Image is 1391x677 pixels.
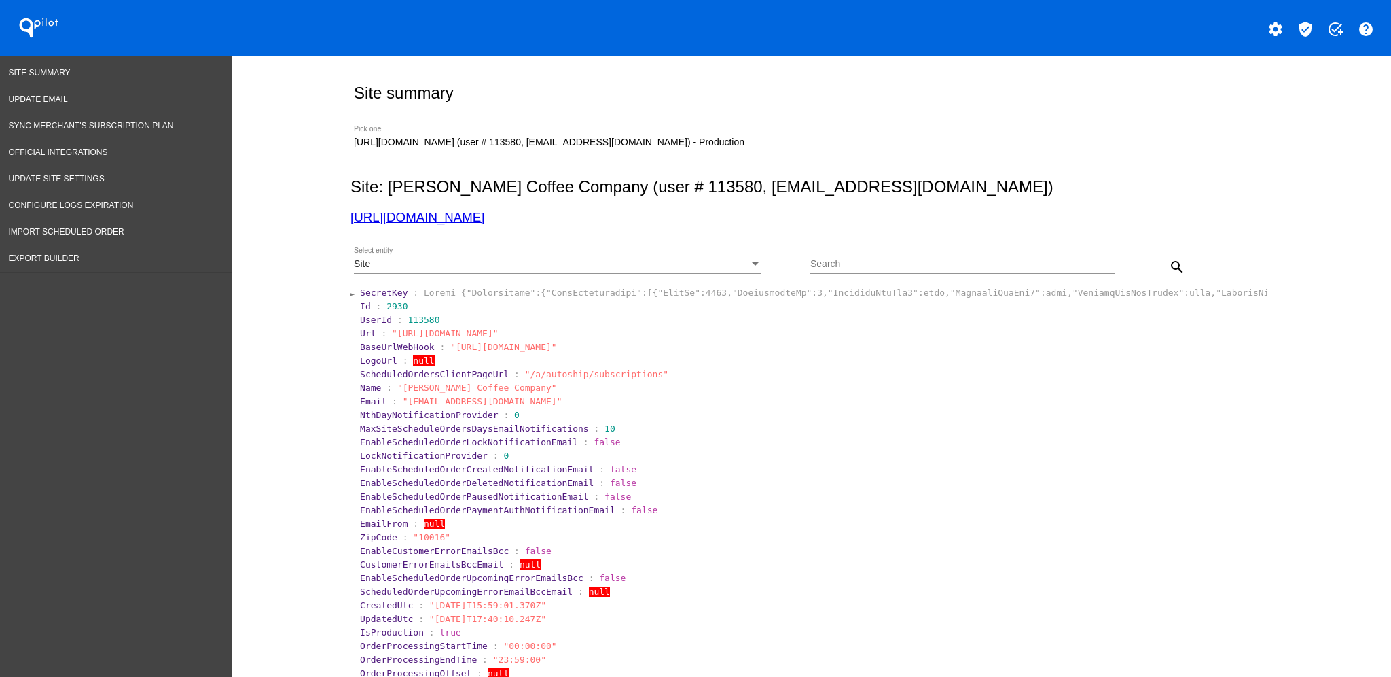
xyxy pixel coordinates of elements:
[360,301,371,311] span: Id
[360,369,509,379] span: ScheduledOrdersClientPageUrl
[360,383,381,393] span: Name
[439,627,460,638] span: true
[386,301,408,311] span: 2930
[360,328,376,338] span: Url
[439,342,445,352] span: :
[514,369,520,379] span: :
[360,451,488,461] span: LockNotificationProvider
[360,641,488,651] span: OrderProcessingStartTime
[604,491,631,502] span: false
[381,328,386,338] span: :
[386,383,392,393] span: :
[360,587,573,597] span: ScheduledOrderUpcomingErrorEmailBccEmail
[525,369,668,379] span: "/a/autoship/subscriptions"
[583,437,589,447] span: :
[424,519,445,529] span: null
[1358,21,1374,37] mat-icon: help
[493,451,499,461] span: :
[413,519,418,529] span: :
[1297,21,1314,37] mat-icon: verified_user
[1267,21,1284,37] mat-icon: settings
[360,505,615,515] span: EnableScheduledOrderPaymentAuthNotificationEmail
[418,614,424,624] span: :
[482,655,488,665] span: :
[509,559,514,570] span: :
[360,559,503,570] span: CustomerErrorEmailsBccEmail
[360,600,413,610] span: CreatedUtc
[599,573,626,583] span: false
[403,532,408,542] span: :
[503,641,556,651] span: "00:00:00"
[503,410,509,420] span: :
[360,655,477,665] span: OrderProcessingEndTime
[360,573,583,583] span: EnableScheduledOrderUpcomingErrorEmailsBcc
[589,587,610,597] span: null
[493,655,546,665] span: "23:59:00"
[493,641,499,651] span: :
[397,383,557,393] span: "[PERSON_NAME] Coffee Company"
[413,288,418,298] span: :
[354,258,370,269] span: Site
[1327,21,1343,37] mat-icon: add_task
[360,491,589,502] span: EnableScheduledOrderPausedNotificationEmail
[594,437,620,447] span: false
[9,94,68,104] span: Update Email
[360,423,589,434] span: MaxSiteScheduleOrdersDaysEmailNotifications
[403,355,408,366] span: :
[604,423,615,434] span: 10
[429,614,546,624] span: "[DATE]T17:40:10.247Z"
[413,355,434,366] span: null
[354,84,454,103] h2: Site summary
[9,174,105,184] span: Update Site Settings
[360,355,397,366] span: LogoUrl
[350,177,1267,196] h2: Site: [PERSON_NAME] Coffee Company (user # 113580, [EMAIL_ADDRESS][DOMAIN_NAME])
[360,464,594,474] span: EnableScheduledOrderCreatedNotificationEmail
[810,259,1115,270] input: Search
[360,396,386,406] span: Email
[631,505,657,515] span: false
[514,546,520,556] span: :
[621,505,626,515] span: :
[354,137,761,148] input: Number
[610,464,636,474] span: false
[360,410,499,420] span: NthDayNotificationProvider
[9,121,174,131] span: Sync Merchant's Subscription Plan
[429,600,546,610] span: "[DATE]T15:59:01.370Z"
[514,410,520,420] span: 0
[599,464,604,474] span: :
[360,519,408,529] span: EmailFrom
[429,627,435,638] span: :
[360,546,509,556] span: EnableCustomerErrorEmailsBcc
[413,532,450,542] span: "10016"
[599,478,604,488] span: :
[9,254,79,263] span: Export Builder
[392,328,499,338] span: "[URL][DOMAIN_NAME]"
[503,451,509,461] span: 0
[360,478,594,488] span: EnableScheduledOrderDeletedNotificationEmail
[1169,259,1185,275] mat-icon: search
[360,437,578,447] span: EnableScheduledOrderLockNotificationEmail
[360,614,413,624] span: UpdatedUtc
[350,210,484,224] a: [URL][DOMAIN_NAME]
[9,201,134,210] span: Configure logs expiration
[450,342,557,352] span: "[URL][DOMAIN_NAME]"
[360,288,408,298] span: SecretKey
[360,532,397,542] span: ZipCode
[9,68,71,77] span: Site Summary
[360,315,392,325] span: UserId
[594,423,599,434] span: :
[12,14,66,41] h1: QPilot
[360,627,424,638] span: IsProduction
[354,259,761,270] mat-select: Select entity
[376,301,382,311] span: :
[418,600,424,610] span: :
[397,315,403,325] span: :
[360,342,435,352] span: BaseUrlWebHook
[594,491,599,502] span: :
[392,396,397,406] span: :
[9,147,108,157] span: Official Integrations
[610,478,636,488] span: false
[578,587,583,597] span: :
[408,315,440,325] span: 113580
[589,573,594,583] span: :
